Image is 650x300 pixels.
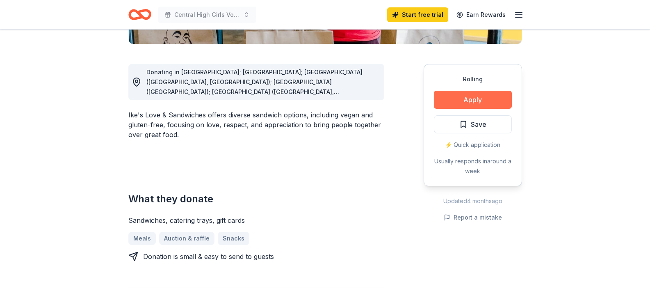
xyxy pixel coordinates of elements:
span: Save [471,119,486,130]
div: Donation is small & easy to send to guests [143,252,274,261]
div: Usually responds in around a week [434,156,512,176]
div: Sandwiches, catering trays, gift cards [128,215,384,225]
a: Earn Rewards [452,7,511,22]
button: Central High Girls Volleyball Fundraiser [158,7,256,23]
div: Updated 4 months ago [424,196,522,206]
span: Donating in [GEOGRAPHIC_DATA]; [GEOGRAPHIC_DATA]; [GEOGRAPHIC_DATA] ([GEOGRAPHIC_DATA], [GEOGRAPH... [146,69,363,144]
button: Report a mistake [444,213,502,222]
a: Snacks [218,232,249,245]
span: Central High Girls Volleyball Fundraiser [174,10,240,20]
button: Save [434,115,512,133]
a: Start free trial [387,7,448,22]
a: Home [128,5,151,24]
div: Ike's Love & Sandwiches offers diverse sandwich options, including vegan and gluten-free, focusin... [128,110,384,140]
div: Rolling [434,74,512,84]
a: Auction & raffle [159,232,214,245]
div: ⚡️ Quick application [434,140,512,150]
a: Meals [128,232,156,245]
h2: What they donate [128,192,384,206]
button: Apply [434,91,512,109]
